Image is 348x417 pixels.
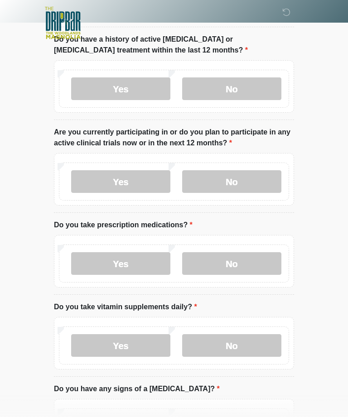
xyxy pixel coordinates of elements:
label: Do you have any signs of a [MEDICAL_DATA]? [54,383,220,394]
label: No [182,77,281,100]
label: No [182,334,281,357]
label: Yes [71,77,170,100]
label: Yes [71,252,170,275]
label: No [182,252,281,275]
label: Yes [71,170,170,193]
img: The DripBar - Magnolia Logo [45,7,81,40]
label: Yes [71,334,170,357]
label: Do you take vitamin supplements daily? [54,302,197,312]
label: Are you currently participating in or do you plan to participate in any active clinical trials no... [54,127,294,149]
label: Do you take prescription medications? [54,220,193,230]
label: No [182,170,281,193]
